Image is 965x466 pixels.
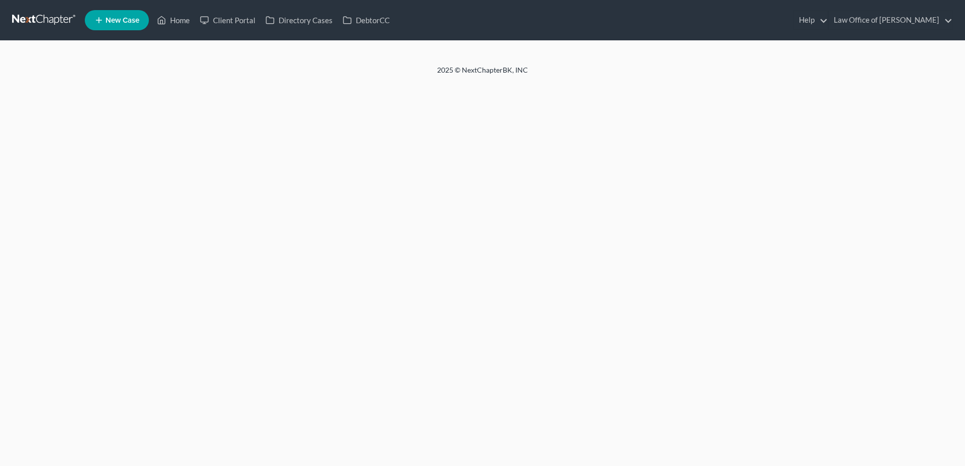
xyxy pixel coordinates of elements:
[338,11,395,29] a: DebtorCC
[195,65,770,83] div: 2025 © NextChapterBK, INC
[152,11,195,29] a: Home
[85,10,149,30] new-legal-case-button: New Case
[829,11,952,29] a: Law Office of [PERSON_NAME]
[794,11,828,29] a: Help
[195,11,260,29] a: Client Portal
[260,11,338,29] a: Directory Cases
